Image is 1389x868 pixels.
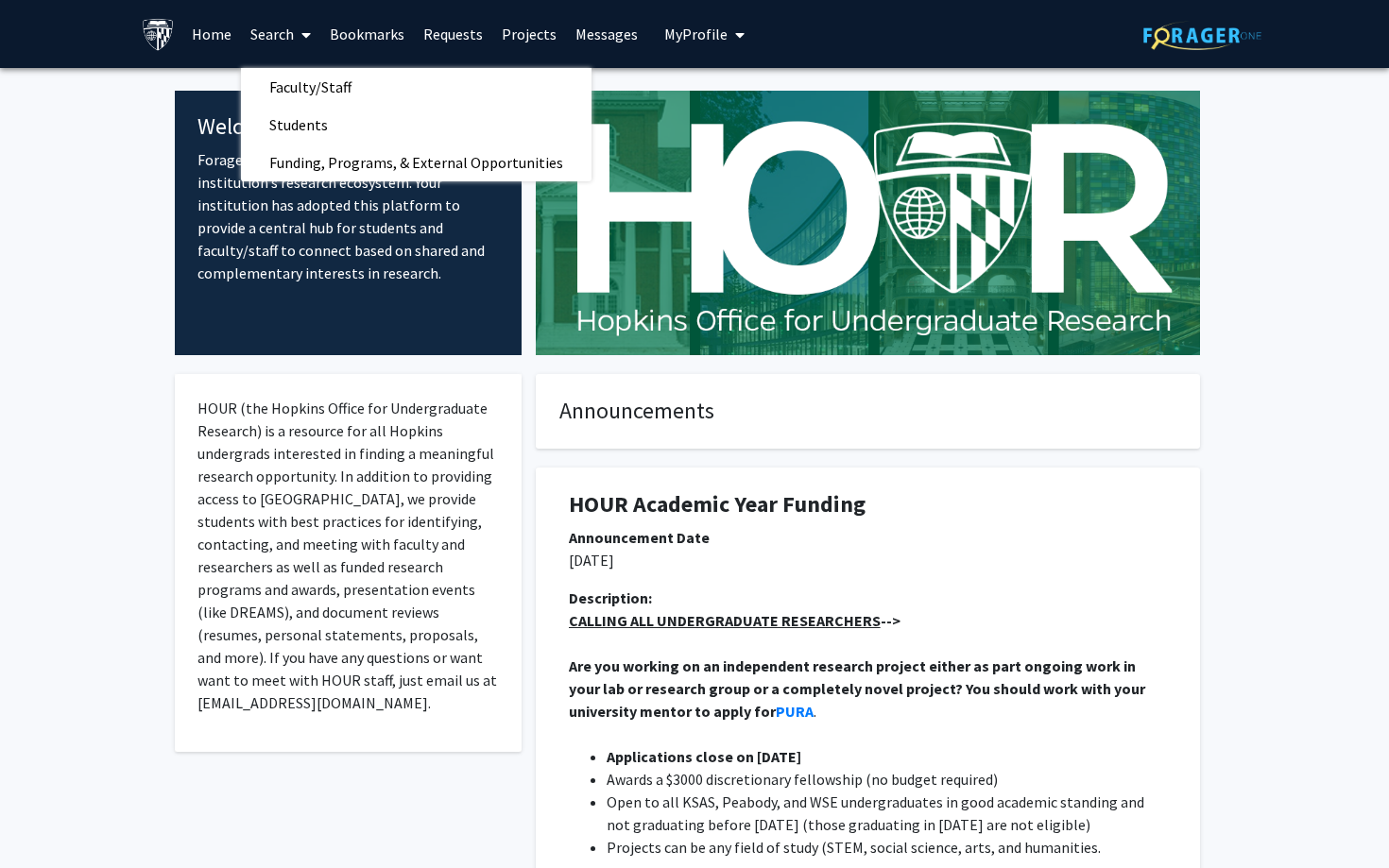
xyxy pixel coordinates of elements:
[197,113,499,141] h4: Welcome to ForagerOne
[569,611,900,630] strong: -->
[241,148,592,177] a: Funding, Programs, & External Opportunities
[607,836,1167,859] li: Projects can be any field of study (STEM, social science, arts, and humanities.
[569,656,1148,721] strong: Are you working on an independent research project either as part ongoing work in your lab or res...
[414,1,492,67] a: Requests
[569,491,1167,519] h1: HOUR Academic Year Funding
[241,73,592,101] a: Faculty/Staff
[182,1,241,67] a: Home
[569,611,881,630] u: CALLING ALL UNDERGRADUATE RESEARCHERS
[569,655,1167,723] p: .
[197,148,499,284] p: ForagerOne provides an entry point into our institution’s research ecosystem. Your institution ha...
[536,91,1200,355] img: Cover Image
[1143,21,1261,50] img: ForagerOne Logo
[569,587,1167,609] div: Description:
[241,144,592,181] span: Funding, Programs, & External Opportunities
[607,747,801,766] strong: Applications close on [DATE]
[320,1,414,67] a: Bookmarks
[197,397,499,714] p: HOUR (the Hopkins Office for Undergraduate Research) is a resource for all Hopkins undergrads int...
[241,68,380,106] span: Faculty/Staff
[559,398,1176,425] h4: Announcements
[492,1,566,67] a: Projects
[569,526,1167,549] div: Announcement Date
[664,25,728,43] span: My Profile
[607,768,1167,791] li: Awards a $3000 discretionary fellowship (no budget required)
[776,702,814,721] a: PURA
[241,111,592,139] a: Students
[241,106,356,144] span: Students
[142,18,175,51] img: Johns Hopkins University Logo
[566,1,647,67] a: Messages
[241,1,320,67] a: Search
[607,791,1167,836] li: Open to all KSAS, Peabody, and WSE undergraduates in good academic standing and not graduating be...
[14,783,80,854] iframe: Chat
[569,549,1167,571] p: [DATE]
